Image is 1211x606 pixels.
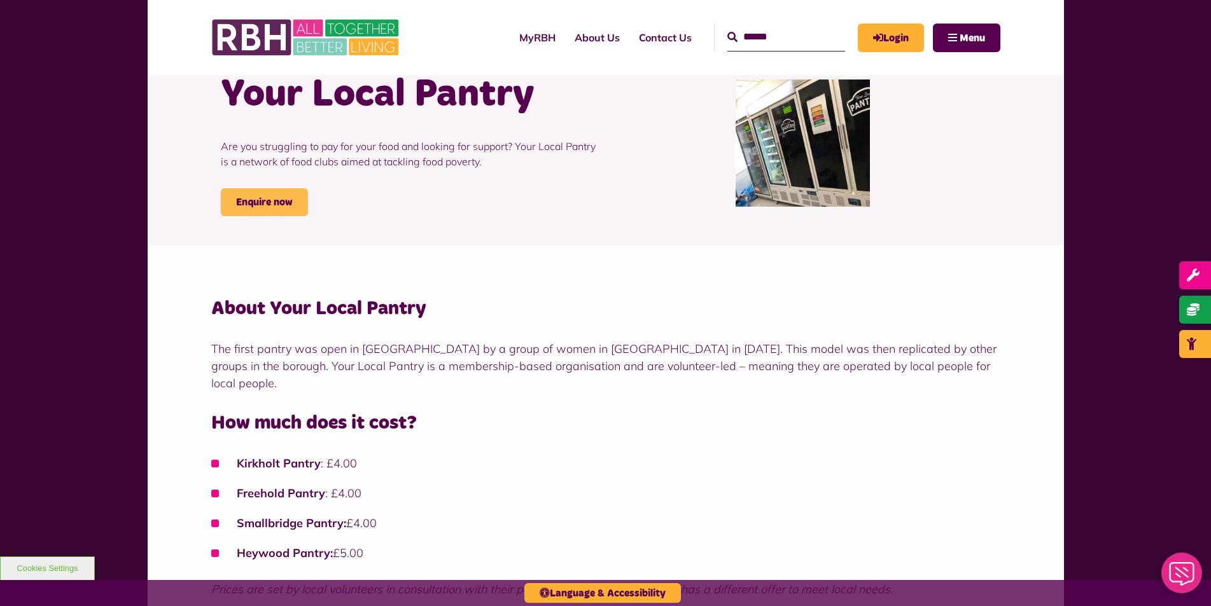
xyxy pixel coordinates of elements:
span: Menu [960,33,985,43]
a: MyRBH [510,20,565,55]
input: Search [727,24,845,51]
img: RBH [211,13,402,62]
p: The first pantry was open in [GEOGRAPHIC_DATA] by a group of women in [GEOGRAPHIC_DATA] in [DATE]... [211,340,1000,392]
strong: Smallbridge Pantry: [237,516,346,530]
a: Enquire now [221,188,308,216]
li: £4.00 [211,514,1000,532]
strong: Freehold Pantry [237,486,325,500]
li: £5.00 [211,544,1000,561]
strong: Kirkholt Pantry [237,456,321,471]
li: : £4.00 [211,455,1000,472]
h3: About Your Local Pantry [211,296,1000,321]
h3: How much does it cost? [211,411,1000,436]
a: MyRBH [858,24,924,52]
h1: Your Local Pantry [221,70,596,120]
a: Contact Us [629,20,701,55]
a: About Us [565,20,629,55]
li: : £4.00 [211,485,1000,502]
p: Are you struggling to pay for your food and looking for support? Your Local Pantry is a network o... [221,120,596,188]
button: Language & Accessibility [524,583,681,603]
button: Navigation [933,24,1000,52]
img: Pantry1 [736,79,871,207]
iframe: Netcall Web Assistant for live chat [1154,549,1211,606]
strong: Heywood Pantry: [237,546,333,560]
